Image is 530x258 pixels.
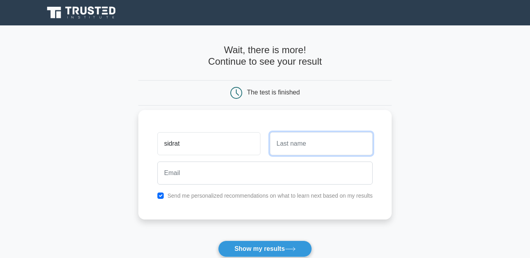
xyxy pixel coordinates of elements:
button: Show my results [218,241,312,257]
h4: Wait, there is more! Continue to see your result [138,44,392,67]
label: Send me personalized recommendations on what to learn next based on my results [167,193,373,199]
input: First name [157,132,260,155]
input: Email [157,162,373,185]
input: Last name [270,132,373,155]
div: The test is finished [247,89,300,96]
